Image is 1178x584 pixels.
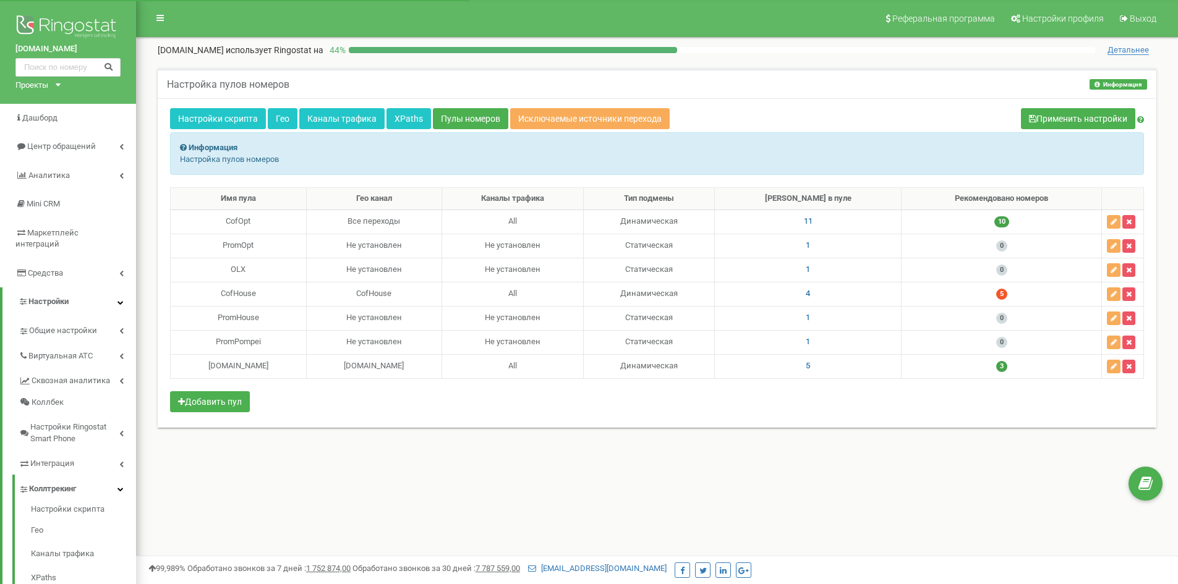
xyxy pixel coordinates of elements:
h5: Настройка пулов номеров [167,79,289,90]
span: 0 [996,337,1007,348]
span: 10 [994,216,1009,227]
button: Информация [1090,79,1147,90]
span: Обработано звонков за 30 дней : [352,564,520,573]
td: Динамическая [584,209,715,234]
span: 4 [806,289,810,298]
a: Гео [31,518,136,543]
th: Рекомендовано номеров [902,188,1102,210]
div: CofOpt [176,216,301,227]
span: Mini CRM [27,199,60,208]
p: Настройка пулов номеров [180,154,1134,166]
a: [EMAIL_ADDRESS][DOMAIN_NAME] [528,564,667,573]
td: Не установлен [306,234,442,258]
span: 0 [996,240,1007,252]
a: Виртуальная АТС [19,342,136,367]
a: Исключаемые источники перехода [510,108,670,129]
span: 99,989% [148,564,186,573]
span: 1 [806,240,810,250]
img: Ringostat logo [15,12,121,43]
input: Поиск по номеру [15,58,121,77]
a: Настройки скрипта [170,108,266,129]
span: использует Ringostat на [226,45,323,55]
td: Статическая [584,234,715,258]
td: Не установлен [306,330,442,354]
button: Добавить пул [170,391,250,412]
span: 5 [996,289,1007,300]
span: 11 [804,216,813,226]
span: 1 [806,337,810,346]
a: Пулы номеров [433,108,508,129]
div: OLX [176,264,301,276]
a: Интеграция [19,449,136,475]
span: Средства [28,268,63,277]
td: Все переходы [306,209,442,234]
a: Настройки Ringostat Smart Phone [19,413,136,449]
div: [DOMAIN_NAME] [176,360,301,372]
a: Сквозная аналитика [19,366,136,392]
td: Не установлен [442,258,584,282]
p: 44 % [323,44,349,56]
span: Общие настройки [29,325,97,337]
u: 7 787 559,00 [476,564,520,573]
td: All [442,209,584,234]
span: Маркетплейс интеграций [15,228,79,249]
th: Тип подмены [584,188,715,210]
span: Интеграция [30,458,74,470]
span: Центр обращений [27,142,96,151]
td: Не установлен [442,306,584,330]
p: [DOMAIN_NAME] [158,44,323,56]
span: Дашборд [22,113,58,122]
a: Общие настройки [19,316,136,342]
span: 0 [996,264,1007,276]
th: [PERSON_NAME] в пуле [715,188,902,210]
td: Динамическая [584,354,715,378]
td: Статическая [584,306,715,330]
td: Статическая [584,258,715,282]
div: CofHouse [176,288,301,300]
a: Коллбек [19,392,136,413]
span: Обработано звонков за 7 дней : [187,564,351,573]
span: 3 [996,361,1007,372]
button: Применить настройки [1021,108,1135,129]
td: CofHouse [306,282,442,306]
span: Реферальная программа [892,14,995,23]
span: 0 [996,313,1007,324]
div: Проекты [15,80,48,91]
span: Коллтрекинг [29,483,76,495]
td: All [442,282,584,306]
span: Настройки Ringostat Smart Phone [30,421,119,444]
strong: Информация [189,143,237,152]
th: Гео канал [306,188,442,210]
td: Динамическая [584,282,715,306]
span: Настройки профиля [1022,14,1104,23]
span: 1 [806,264,810,274]
span: Детальнее [1108,45,1149,55]
span: Выход [1130,14,1156,23]
td: Не установлен [442,234,584,258]
td: [DOMAIN_NAME] [306,354,442,378]
a: Каналы трафика [31,542,136,566]
div: PromHouse [176,312,301,324]
a: XPaths [386,108,431,129]
th: Имя пула [171,188,307,210]
a: Каналы трафика [299,108,385,129]
a: Настройки [2,287,136,316]
a: Настройки скрипта [31,504,136,518]
div: PromOpt [176,240,301,252]
span: 1 [806,313,810,322]
td: Не установлен [442,330,584,354]
span: Аналитика [28,171,70,180]
span: 5 [806,361,810,370]
span: Виртуальная АТС [28,350,93,362]
span: Настройки [28,297,69,306]
th: Каналы трафика [442,188,584,210]
a: Коллтрекинг [19,475,136,500]
td: All [442,354,584,378]
td: Не установлен [306,258,442,282]
a: Гео [268,108,297,129]
span: Коллбек [32,397,64,408]
div: PromPompei [176,336,301,348]
u: 1 752 874,00 [306,564,351,573]
td: Статическая [584,330,715,354]
span: Сквозная аналитика [32,375,110,387]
